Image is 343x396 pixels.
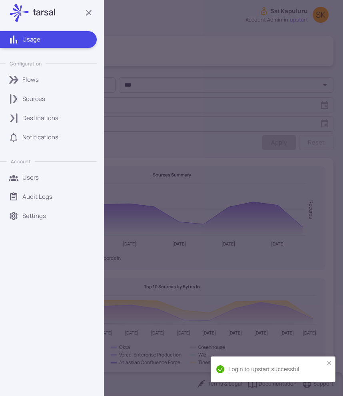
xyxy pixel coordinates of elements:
[22,95,45,103] p: Sources
[22,35,40,44] p: Usage
[327,360,332,367] button: close
[11,158,30,165] p: Account
[22,75,39,84] p: Flows
[22,133,58,142] p: Notifications
[228,365,324,374] div: Login to upstart successful
[10,60,42,67] p: Configuration
[22,192,52,201] p: Audit Logs
[22,114,58,123] p: Destinations
[22,173,39,182] p: Users
[22,212,46,220] p: Settings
